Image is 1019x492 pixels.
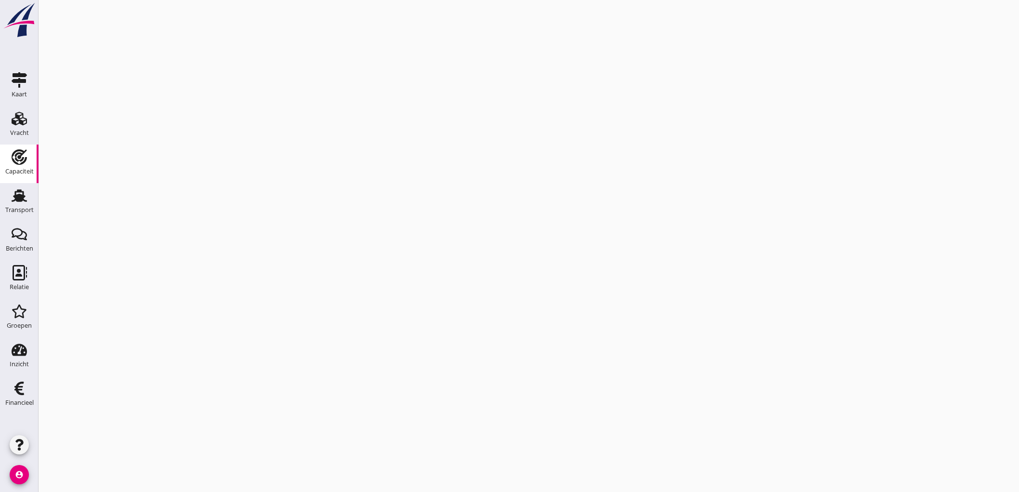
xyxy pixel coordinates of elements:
[5,168,34,174] div: Capaciteit
[6,245,33,252] div: Berichten
[12,91,27,97] div: Kaart
[10,465,29,484] i: account_circle
[5,399,34,406] div: Financieel
[2,2,37,38] img: logo-small.a267ee39.svg
[10,361,29,367] div: Inzicht
[7,322,32,329] div: Groepen
[10,284,29,290] div: Relatie
[10,130,29,136] div: Vracht
[5,207,34,213] div: Transport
